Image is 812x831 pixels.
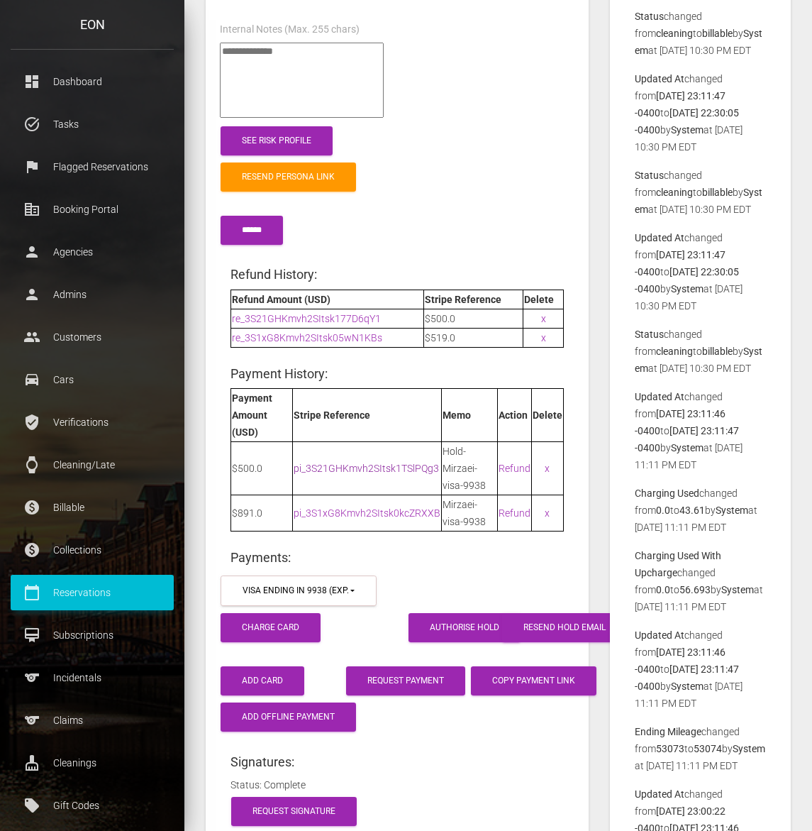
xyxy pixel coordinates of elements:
[21,752,163,774] p: Cleanings
[21,284,163,305] p: Admins
[656,743,684,754] b: 53073
[423,309,523,328] td: $500.0
[221,126,333,155] a: See Risk Profile
[11,490,174,525] a: paid Billable
[702,28,733,39] b: billable
[635,229,766,314] p: changed from to by at [DATE] 10:30 PM EDT
[423,328,523,347] td: $519.0
[635,788,684,800] b: Updated At
[499,507,530,519] a: Refund
[671,681,703,692] b: System
[232,313,381,324] a: re_3S21GHKmvh2SItsk177D6qY1
[243,585,348,597] div: visa ending in 9938 (exp. 9/2030)
[702,346,733,357] b: billable
[716,505,748,516] b: System
[541,332,546,343] a: x
[679,584,711,595] b: 56.693
[635,170,664,181] b: Status
[221,666,304,695] button: Add Card
[541,313,546,324] a: x
[635,232,684,243] b: Updated At
[441,495,497,531] td: Mirzaei-visa-9938
[11,277,174,312] a: person Admins
[635,664,739,692] b: [DATE] 23:11:47 -0400
[21,199,163,220] p: Booking Portal
[497,388,531,441] th: Action
[220,776,574,793] div: Status: Complete
[11,745,174,781] a: cleaning_services Cleanings
[635,723,766,774] p: changed from to by at [DATE] 11:11 PM EDT
[545,463,550,474] a: x
[635,485,766,536] p: changed from to by at [DATE] 11:11 PM EDT
[656,505,670,516] b: 0.0
[11,234,174,270] a: person Agencies
[635,11,664,22] b: Status
[694,743,722,754] b: 53074
[635,488,699,499] b: Charging Used
[11,447,174,483] a: watch Cleaning/Late
[230,753,564,771] h4: Signatures:
[11,660,174,695] a: sports Incidentals
[21,710,163,731] p: Claims
[294,507,440,519] a: pi_3S1xG8Kmvh2SItsk0kcZRXXB
[635,646,725,675] b: [DATE] 23:11:46 -0400
[635,627,766,712] p: changed from to by at [DATE] 11:11 PM EDT
[231,797,357,826] a: Request Signature
[635,550,721,578] b: Charging Used With Upcharge
[230,549,564,566] h4: Payments:
[679,505,705,516] b: 43.61
[292,388,441,441] th: Stripe Reference
[635,388,766,473] p: changed from to by at [DATE] 11:11 PM EDT
[635,8,766,59] p: changed from to by at [DATE] 10:30 PM EDT
[11,703,174,738] a: sports Claims
[220,23,360,37] label: Internal Notes (Max. 255 chars)
[635,70,766,155] p: changed from to by at [DATE] 10:30 PM EDT
[231,495,293,531] td: $891.0
[221,703,356,732] button: Add Offline Payment
[221,576,377,606] button: visa ending in 9938 (exp. 9/2030)
[635,547,766,615] p: changed from to by at [DATE] 11:11 PM EDT
[21,667,163,688] p: Incidentals
[635,326,766,377] p: changed from to by at [DATE] 10:30 PM EDT
[635,629,684,641] b: Updated At
[221,613,321,642] button: Charge Card
[11,532,174,568] a: paid Collections
[11,788,174,823] a: local_offer Gift Codes
[21,624,163,646] p: Subscriptions
[656,346,693,357] b: cleaning
[231,441,293,495] td: $500.0
[346,666,465,695] a: Request Payment
[231,388,293,441] th: Payment Amount (USD)
[441,388,497,441] th: Memo
[21,412,163,433] p: Verifications
[231,290,424,309] th: Refund Amount (USD)
[11,362,174,397] a: drive_eta Cars
[545,507,550,519] a: x
[635,90,725,119] b: [DATE] 23:11:47 -0400
[733,743,765,754] b: System
[11,106,174,142] a: task_alt Tasks
[21,326,163,348] p: Customers
[232,332,382,343] a: re_3S1xG8Kmvh2SItsk05wN1KBs
[635,408,725,436] b: [DATE] 23:11:46 -0400
[221,163,356,192] a: Resend Persona Link
[702,187,733,198] b: billable
[671,283,703,295] b: System
[656,187,693,198] b: cleaning
[523,290,564,309] th: Delete
[21,241,163,263] p: Agencies
[441,441,497,495] td: Hold-Mirzaei-visa-9938
[635,391,684,402] b: Updated At
[294,463,439,474] a: pi_3S21GHKmvh2SItsk1TSlPQg3
[635,329,664,340] b: Status
[21,582,163,603] p: Reservations
[11,149,174,185] a: flag Flagged Reservations
[499,463,530,474] a: Refund
[230,365,564,383] h4: Payment History:
[721,584,754,595] b: System
[656,28,693,39] b: cleaning
[230,265,564,283] h4: Refund History:
[635,266,739,295] b: [DATE] 22:30:05 -0400
[656,584,670,595] b: 0.0
[21,156,163,177] p: Flagged Reservations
